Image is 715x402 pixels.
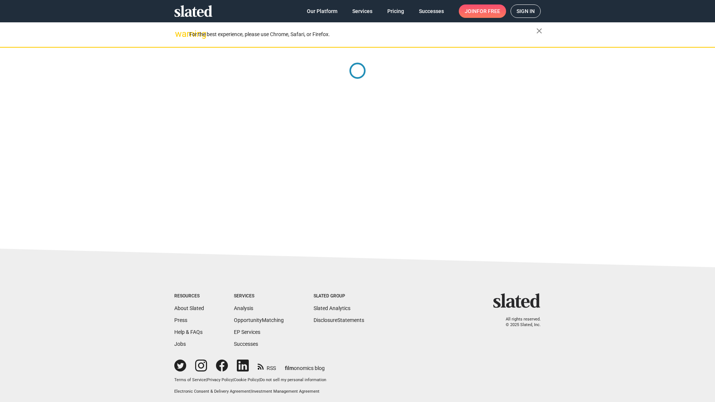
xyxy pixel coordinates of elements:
[419,4,444,18] span: Successes
[174,389,250,394] a: Electronic Consent & Delivery Agreement
[301,4,343,18] a: Our Platform
[174,329,203,335] a: Help & FAQs
[314,305,350,311] a: Slated Analytics
[314,317,364,323] a: DisclosureStatements
[477,4,500,18] span: for free
[352,4,372,18] span: Services
[207,377,233,382] a: Privacy Policy
[206,377,207,382] span: |
[498,317,541,328] p: All rights reserved. © 2025 Slated, Inc.
[174,377,206,382] a: Terms of Service
[234,341,258,347] a: Successes
[260,377,326,383] button: Do not sell my personal information
[234,329,260,335] a: EP Services
[307,4,337,18] span: Our Platform
[459,4,506,18] a: Joinfor free
[174,293,204,299] div: Resources
[234,305,253,311] a: Analysis
[517,5,535,17] span: Sign in
[234,293,284,299] div: Services
[285,359,325,372] a: filmonomics blog
[234,317,284,323] a: OpportunityMatching
[285,365,294,371] span: film
[413,4,450,18] a: Successes
[234,377,259,382] a: Cookie Policy
[174,341,186,347] a: Jobs
[314,293,364,299] div: Slated Group
[189,29,536,39] div: For the best experience, please use Chrome, Safari, or Firefox.
[251,389,320,394] a: Investment Management Agreement
[174,305,204,311] a: About Slated
[259,377,260,382] span: |
[535,26,544,35] mat-icon: close
[381,4,410,18] a: Pricing
[175,29,184,38] mat-icon: warning
[258,360,276,372] a: RSS
[233,377,234,382] span: |
[465,4,500,18] span: Join
[387,4,404,18] span: Pricing
[174,317,187,323] a: Press
[346,4,378,18] a: Services
[511,4,541,18] a: Sign in
[250,389,251,394] span: |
